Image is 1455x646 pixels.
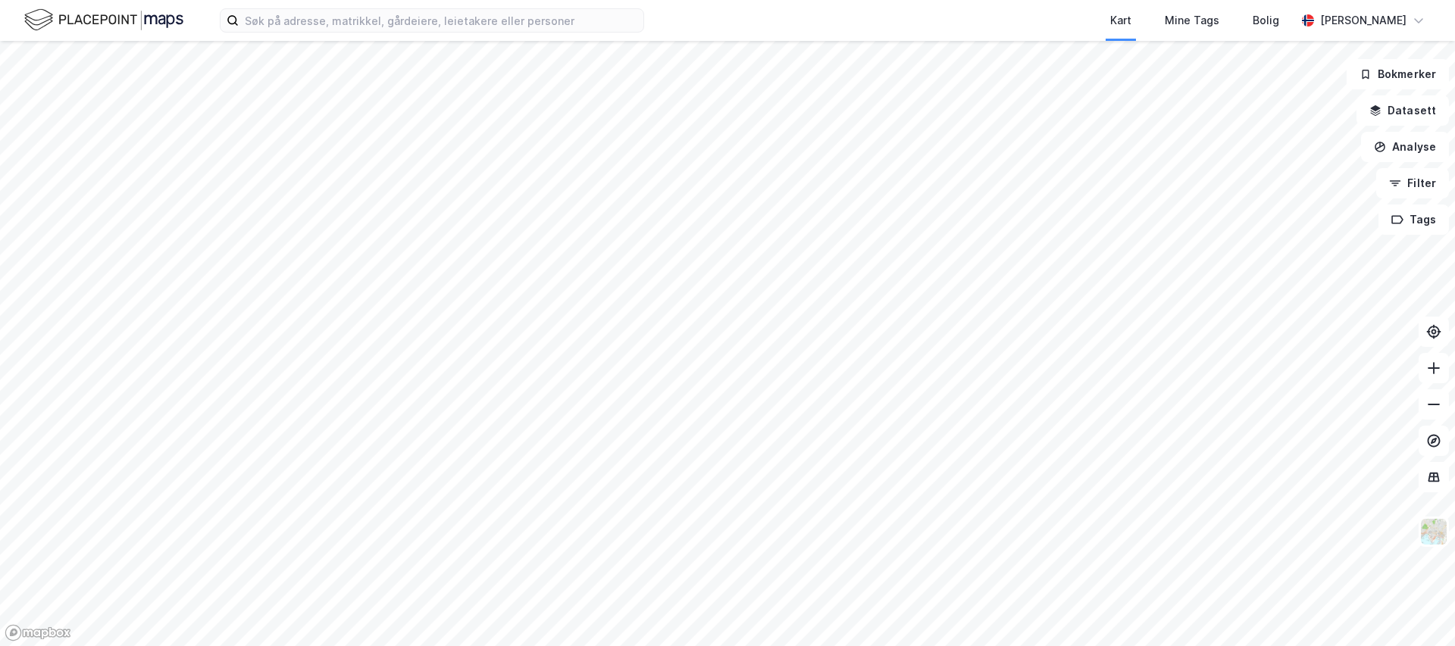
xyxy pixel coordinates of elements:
[1253,11,1279,30] div: Bolig
[24,7,183,33] img: logo.f888ab2527a4732fd821a326f86c7f29.svg
[1165,11,1219,30] div: Mine Tags
[239,9,643,32] input: Søk på adresse, matrikkel, gårdeiere, leietakere eller personer
[1110,11,1131,30] div: Kart
[1320,11,1406,30] div: [PERSON_NAME]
